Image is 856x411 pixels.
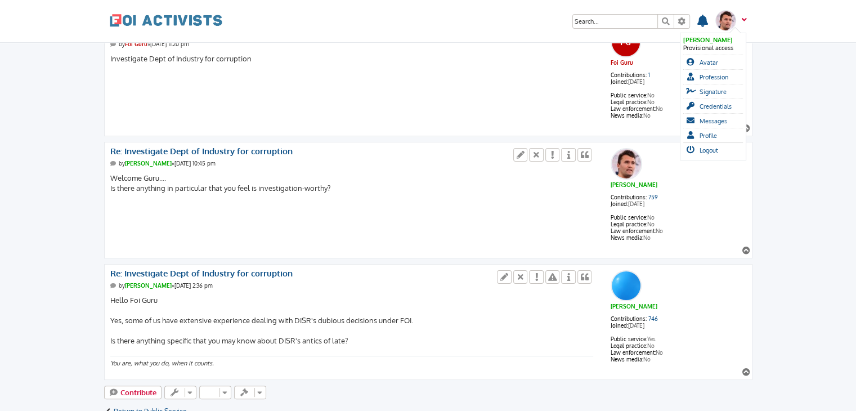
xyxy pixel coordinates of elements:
[119,160,174,167] span: by »
[611,356,643,363] strong: News media:
[234,386,266,399] span: Quick-mod tools
[573,15,657,28] input: Search for keywords
[648,72,650,78] a: 1
[125,282,172,289] a: [PERSON_NAME]
[700,88,727,96] span: Signature
[125,160,172,167] a: [PERSON_NAME]
[119,282,174,289] span: by »
[611,105,746,112] dd: No
[611,342,746,349] dd: No
[611,234,643,241] strong: News media:
[611,181,657,188] a: [PERSON_NAME]
[700,117,727,125] span: Messages
[611,112,643,119] strong: News media:
[611,356,746,363] dd: No
[683,114,734,128] a: Messages
[611,92,746,99] dd: No
[648,315,658,322] a: 746
[611,342,647,349] strong: Legal practice:
[683,128,734,142] a: Profile
[700,59,718,66] span: Avatar
[700,73,728,81] span: Profession
[611,112,746,119] dd: No
[164,386,196,399] span: Case tools
[611,303,657,310] a: [PERSON_NAME]
[611,200,746,214] dd: [DATE]
[611,336,647,342] strong: Public service:
[110,173,594,195] div: Welcome Guru.... Is there anything in particular that you feel is investigation-worthy?
[110,295,594,347] div: Hello Foi Guru Yes, some of us have extensive experience dealing with DISR's dubious decisions un...
[700,146,718,154] span: Logout
[104,386,162,399] a: Contribute
[611,72,647,78] strong: Contributions:
[611,194,647,200] strong: Contributions:
[174,282,213,289] time: [DATE] 2:36 pm
[611,200,628,207] strong: Joined:
[683,99,734,113] a: Credentials
[611,322,746,336] dd: [DATE]
[611,315,647,322] strong: Contributions:
[611,214,647,221] strong: Public service:
[119,41,150,47] span: by »
[150,41,189,47] time: [DATE] 11:20 pm
[700,132,717,140] span: Profile
[611,214,746,221] dd: No
[110,359,214,367] em: You are, what you do, when it counts.
[683,55,734,69] a: Avatar
[611,349,746,356] dd: No
[683,84,734,99] a: Signature
[611,78,628,85] strong: Joined:
[611,105,656,112] strong: Law enforcement:
[174,160,216,167] time: [DATE] 10:45 pm
[683,143,734,157] a: Logout
[611,149,642,179] img: User avatar
[199,386,231,399] span: Display and sorting options
[110,269,293,279] a: Re: Investigate Dept of Industry for corruption
[611,99,647,105] strong: Legal practice:
[110,53,594,76] div: Investigate Dept of Industry for corruption
[683,70,734,84] a: Profession
[611,221,647,227] strong: Legal practice:
[611,271,641,301] img: User avatar
[611,99,746,105] dd: No
[611,78,746,92] dd: [DATE]
[715,10,736,31] img: User avatar
[611,221,746,227] dd: No
[611,59,633,66] a: Foi Guru
[611,336,746,342] dd: Yes
[611,227,656,234] strong: Law enforcement:
[125,41,147,47] a: Foi Guru
[700,102,732,110] span: Credentials
[683,36,733,44] span: [PERSON_NAME]
[611,227,746,234] dd: No
[120,388,156,397] span: Contribute
[611,92,647,99] strong: Public service:
[683,44,733,52] span: Provisional access
[611,322,628,329] strong: Joined:
[110,146,293,157] a: Re: Investigate Dept of Industry for corruption
[611,234,746,241] dd: No
[611,349,656,356] strong: Law enforcement:
[648,194,658,200] a: 759
[110,6,222,35] a: FOI Activists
